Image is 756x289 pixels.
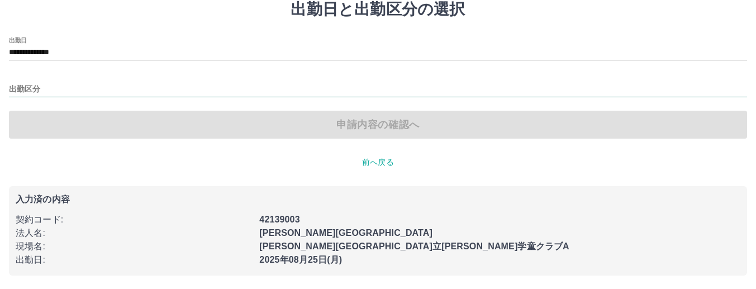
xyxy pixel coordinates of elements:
[9,36,27,44] label: 出勤日
[259,228,432,238] b: [PERSON_NAME][GEOGRAPHIC_DATA]
[16,253,253,267] p: 出勤日 :
[259,215,299,224] b: 42139003
[16,213,253,226] p: 契約コード :
[16,240,253,253] p: 現場名 :
[16,195,740,204] p: 入力済の内容
[259,255,342,264] b: 2025年08月25日(月)
[9,157,747,168] p: 前へ戻る
[16,226,253,240] p: 法人名 :
[259,241,569,251] b: [PERSON_NAME][GEOGRAPHIC_DATA]立[PERSON_NAME]学童クラブA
